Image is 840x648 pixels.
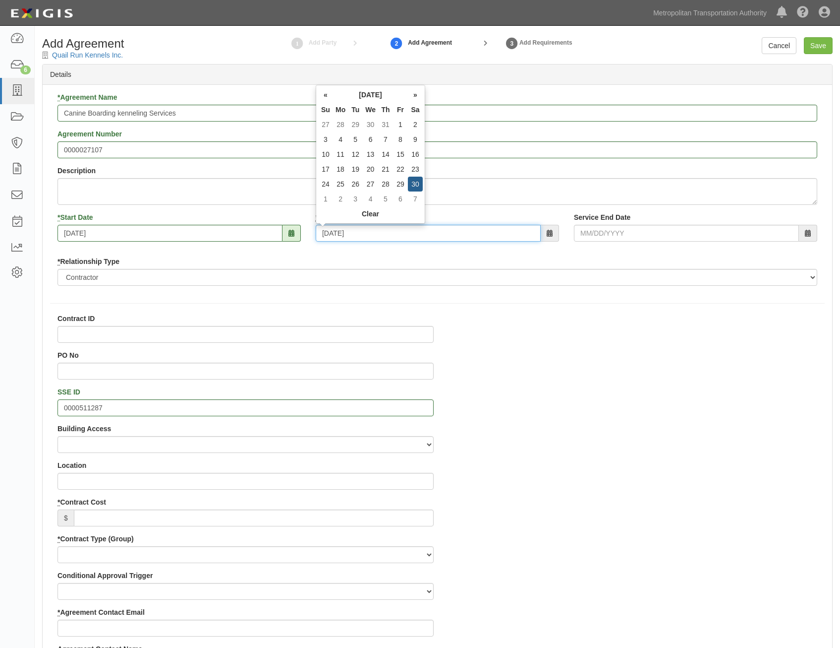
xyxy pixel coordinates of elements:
[333,192,348,206] td: 2
[363,162,378,177] td: 20
[408,117,423,132] td: 2
[318,132,333,147] td: 3
[318,117,333,132] td: 27
[378,192,393,206] td: 5
[318,102,333,117] th: Su
[57,424,111,434] label: Building Access
[333,162,348,177] td: 18
[57,257,119,266] label: Relationship Type
[363,102,378,117] th: We
[378,102,393,117] th: Th
[316,225,541,242] input: MM/DD/YYYY
[408,162,423,177] td: 23
[408,177,423,192] td: 30
[333,117,348,132] td: 28
[57,93,60,101] abbr: required
[57,314,95,324] label: Contract ID
[318,147,333,162] td: 10
[393,162,408,177] td: 22
[57,607,145,617] label: Agreement Contact Email
[57,608,60,616] abbr: required
[378,132,393,147] td: 7
[363,177,378,192] td: 27
[348,177,363,192] td: 26
[57,225,282,242] input: MM/DD/YYYY
[57,387,80,397] label: SSE ID
[408,192,423,206] td: 7
[348,132,363,147] td: 5
[57,498,60,506] abbr: required
[393,102,408,117] th: Fr
[574,212,630,222] label: Service End Date
[318,177,333,192] td: 24
[408,87,423,102] th: »
[57,166,96,176] label: Description
[20,65,31,74] div: 6
[57,129,122,139] label: Agreement Number
[378,162,393,177] td: 21
[57,460,86,470] label: Location
[333,177,348,192] td: 25
[52,51,123,59] a: Quail Run Kennels Inc.
[57,258,60,265] abbr: required
[363,147,378,162] td: 13
[363,117,378,132] td: 30
[57,510,74,526] span: $
[57,571,153,581] label: Conditional Approval Trigger
[318,162,333,177] td: 17
[333,87,408,102] th: [DATE]
[57,534,134,544] label: Contract Type (Group)
[318,192,333,206] td: 1
[363,132,378,147] td: 6
[393,192,408,206] td: 6
[504,38,519,50] strong: 3
[574,225,799,242] input: MM/DD/YYYY
[648,3,772,23] a: Metropolitan Transportation Authority
[797,7,809,19] i: Help Center - Complianz
[57,350,79,360] label: PO No
[408,102,423,117] th: Sa
[408,147,423,162] td: 16
[7,4,76,22] img: logo-5460c22ac91f19d4615b14bd174203de0afe785f0fc80cf4dbbc73dc1793850b.png
[762,37,796,54] a: Cancel
[57,212,93,222] label: Start Date
[389,38,404,50] strong: 2
[408,132,423,147] td: 9
[318,206,423,221] th: Clear
[348,162,363,177] td: 19
[290,38,305,50] strong: 1
[42,37,221,50] h1: Add Agreement
[348,117,363,132] td: 29
[393,147,408,162] td: 15
[57,213,60,221] abbr: required
[393,132,408,147] td: 8
[348,147,363,162] td: 12
[393,177,408,192] td: 29
[393,117,408,132] td: 1
[408,39,452,47] strong: Add Agreement
[504,32,519,54] a: Set Requirements
[519,39,572,46] strong: Add Requirements
[333,147,348,162] td: 11
[43,65,832,85] div: Details
[57,497,106,507] label: Contract Cost
[57,92,117,102] label: Agreement Name
[348,192,363,206] td: 3
[348,102,363,117] th: Tu
[309,39,337,46] strong: Add Party
[804,37,833,54] a: Save
[378,117,393,132] td: 31
[333,132,348,147] td: 4
[363,192,378,206] td: 4
[378,177,393,192] td: 28
[57,535,60,543] abbr: required
[389,32,404,54] a: Add Agreement
[318,87,333,102] th: «
[378,147,393,162] td: 14
[333,102,348,117] th: Mo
